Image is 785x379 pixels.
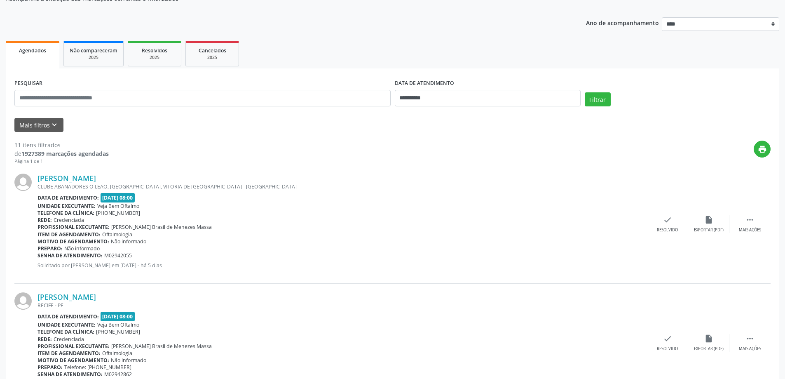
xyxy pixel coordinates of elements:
span: Agendados [19,47,46,54]
b: Profissional executante: [37,224,110,231]
button: print [754,141,771,158]
b: Preparo: [37,364,63,371]
b: Profissional executante: [37,343,110,350]
div: RECIFE - PE [37,302,647,309]
div: 2025 [70,54,117,61]
div: CLUBE ABANADORES O LEAO, [GEOGRAPHIC_DATA], VITORIA DE [GEOGRAPHIC_DATA] - [GEOGRAPHIC_DATA] [37,183,647,190]
b: Telefone da clínica: [37,210,94,217]
div: Mais ações [739,227,761,233]
span: [DATE] 08:00 [101,193,135,202]
span: [PHONE_NUMBER] [96,210,140,217]
span: Não informado [111,357,146,364]
span: Resolvidos [142,47,167,54]
b: Rede: [37,217,52,224]
div: Exportar (PDF) [694,227,724,233]
label: DATA DE ATENDIMENTO [395,77,454,90]
i: insert_drive_file [704,215,713,224]
b: Item de agendamento: [37,350,101,357]
div: Resolvido [657,227,678,233]
b: Unidade executante: [37,202,96,210]
i: check [663,334,672,343]
div: Mais ações [739,346,761,352]
div: Resolvido [657,346,678,352]
span: [PERSON_NAME] Brasil de Menezes Massa [111,224,212,231]
b: Senha de atendimento: [37,371,103,378]
span: Não informado [111,238,146,245]
span: [DATE] 08:00 [101,312,135,321]
b: Unidade executante: [37,321,96,328]
span: [PERSON_NAME] Brasil de Menezes Massa [111,343,212,350]
i: check [663,215,672,224]
b: Motivo de agendamento: [37,357,109,364]
div: 2025 [192,54,233,61]
i:  [745,334,755,343]
span: Credenciada [54,217,84,224]
strong: 1927389 marcações agendadas [21,150,109,158]
span: Veja Bem Oftalmo [97,202,139,210]
p: Ano de acompanhamento [586,17,659,28]
label: PESQUISAR [14,77,42,90]
b: Data de atendimento: [37,313,99,320]
i: keyboard_arrow_down [50,120,59,129]
span: Oftalmologia [102,231,132,238]
b: Preparo: [37,245,63,252]
span: M02942055 [104,252,132,259]
a: [PERSON_NAME] [37,174,96,183]
span: Credenciada [54,336,84,343]
span: Não compareceram [70,47,117,54]
b: Item de agendamento: [37,231,101,238]
b: Telefone da clínica: [37,328,94,335]
span: M02942862 [104,371,132,378]
button: Filtrar [585,92,611,106]
span: [PHONE_NUMBER] [96,328,140,335]
b: Rede: [37,336,52,343]
b: Senha de atendimento: [37,252,103,259]
img: img [14,292,32,310]
span: Veja Bem Oftalmo [97,321,139,328]
span: Não informado [64,245,100,252]
a: [PERSON_NAME] [37,292,96,301]
i: insert_drive_file [704,334,713,343]
div: de [14,149,109,158]
img: img [14,174,32,191]
b: Data de atendimento: [37,194,99,201]
b: Motivo de agendamento: [37,238,109,245]
span: Oftalmologia [102,350,132,357]
span: Telefone: [PHONE_NUMBER] [64,364,131,371]
div: Página 1 de 1 [14,158,109,165]
div: Exportar (PDF) [694,346,724,352]
div: 11 itens filtrados [14,141,109,149]
span: Cancelados [199,47,226,54]
i: print [758,145,767,154]
p: Solicitado por [PERSON_NAME] em [DATE] - há 5 dias [37,262,647,269]
i:  [745,215,755,224]
button: Mais filtroskeyboard_arrow_down [14,118,63,132]
div: 2025 [134,54,175,61]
